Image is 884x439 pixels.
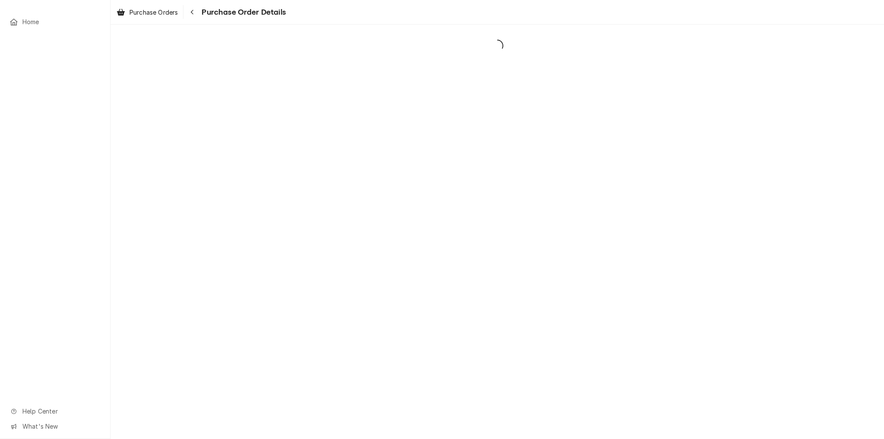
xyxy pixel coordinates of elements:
[5,15,105,29] a: Home
[22,422,100,431] span: What's New
[22,407,100,416] span: Help Center
[199,6,286,18] span: Purchase Order Details
[22,17,101,26] span: Home
[113,5,181,19] a: Purchase Orders
[5,404,105,418] a: Go to Help Center
[185,5,199,19] button: Navigate back
[129,8,178,17] span: Purchase Orders
[5,419,105,433] a: Go to What's New
[110,37,884,55] span: Loading...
